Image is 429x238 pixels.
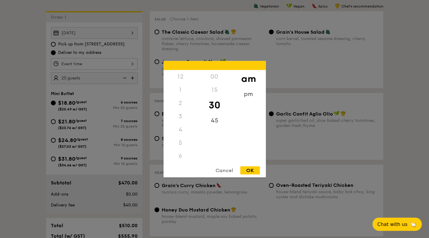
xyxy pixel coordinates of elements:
[232,70,266,87] div: am
[372,218,422,231] button: Chat with us🦙
[163,110,197,123] div: 3
[210,166,239,174] div: Cancel
[163,83,197,96] div: 1
[197,114,232,127] div: 45
[377,221,407,227] span: Chat with us
[163,123,197,136] div: 4
[197,83,232,96] div: 15
[163,96,197,110] div: 2
[163,149,197,162] div: 6
[163,136,197,149] div: 5
[163,70,197,83] div: 12
[240,166,260,174] div: OK
[197,70,232,83] div: 00
[232,87,266,100] div: pm
[197,96,232,114] div: 30
[410,221,417,228] span: 🦙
